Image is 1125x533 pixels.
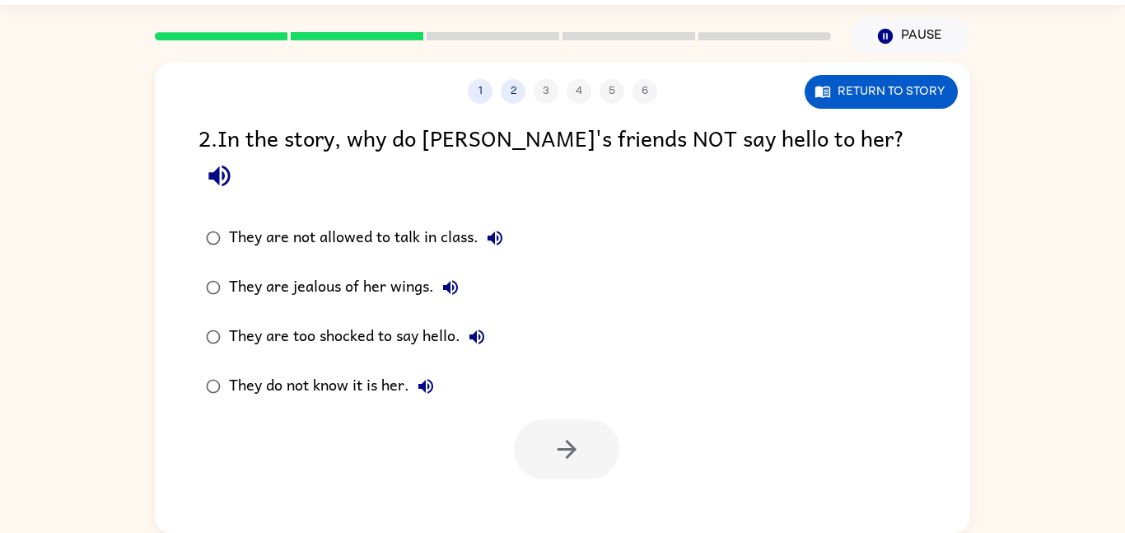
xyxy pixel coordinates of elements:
[229,370,442,403] div: They do not know it is her.
[229,271,467,304] div: They are jealous of her wings.
[409,370,442,403] button: They do not know it is her.
[198,120,927,197] div: 2 . In the story, why do [PERSON_NAME]'s friends NOT say hello to her?
[434,271,467,304] button: They are jealous of her wings.
[501,79,525,104] button: 2
[805,75,958,109] button: Return to story
[478,222,511,255] button: They are not allowed to talk in class.
[229,222,511,255] div: They are not allowed to talk in class.
[460,320,493,353] button: They are too shocked to say hello.
[229,320,493,353] div: They are too shocked to say hello.
[468,79,492,104] button: 1
[851,17,970,55] button: Pause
